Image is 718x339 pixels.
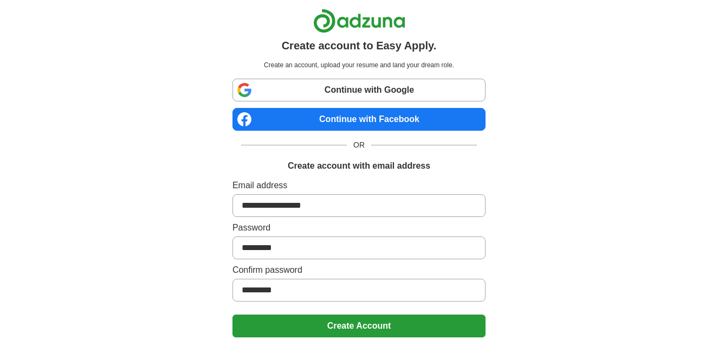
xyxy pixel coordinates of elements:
a: Continue with Google [232,79,486,101]
a: Continue with Facebook [232,108,486,131]
p: Create an account, upload your resume and land your dream role. [235,60,483,70]
h1: Create account with email address [288,159,430,172]
h1: Create account to Easy Apply. [282,37,437,54]
button: Create Account [232,315,486,337]
label: Email address [232,179,486,192]
span: OR [347,139,371,151]
img: Adzuna logo [313,9,405,33]
label: Confirm password [232,264,486,277]
label: Password [232,221,486,234]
